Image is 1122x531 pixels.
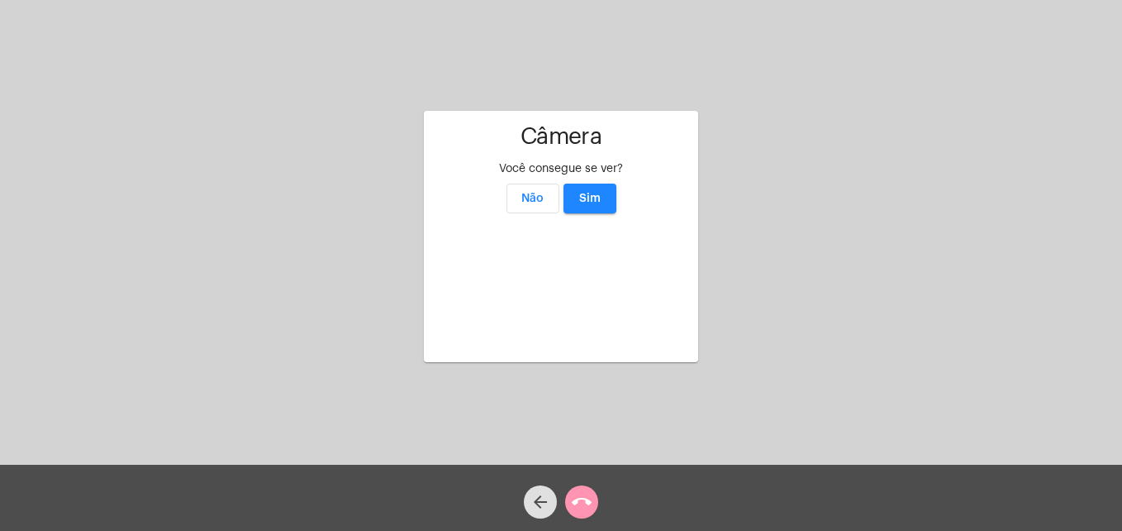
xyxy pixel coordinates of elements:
mat-icon: call_end [572,492,592,512]
span: Não [521,193,544,204]
span: Sim [579,193,601,204]
mat-icon: arrow_back [530,492,550,512]
h1: Câmera [437,124,685,150]
button: Sim [563,184,616,213]
span: Você consegue se ver? [499,163,623,175]
button: Não [506,184,559,213]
